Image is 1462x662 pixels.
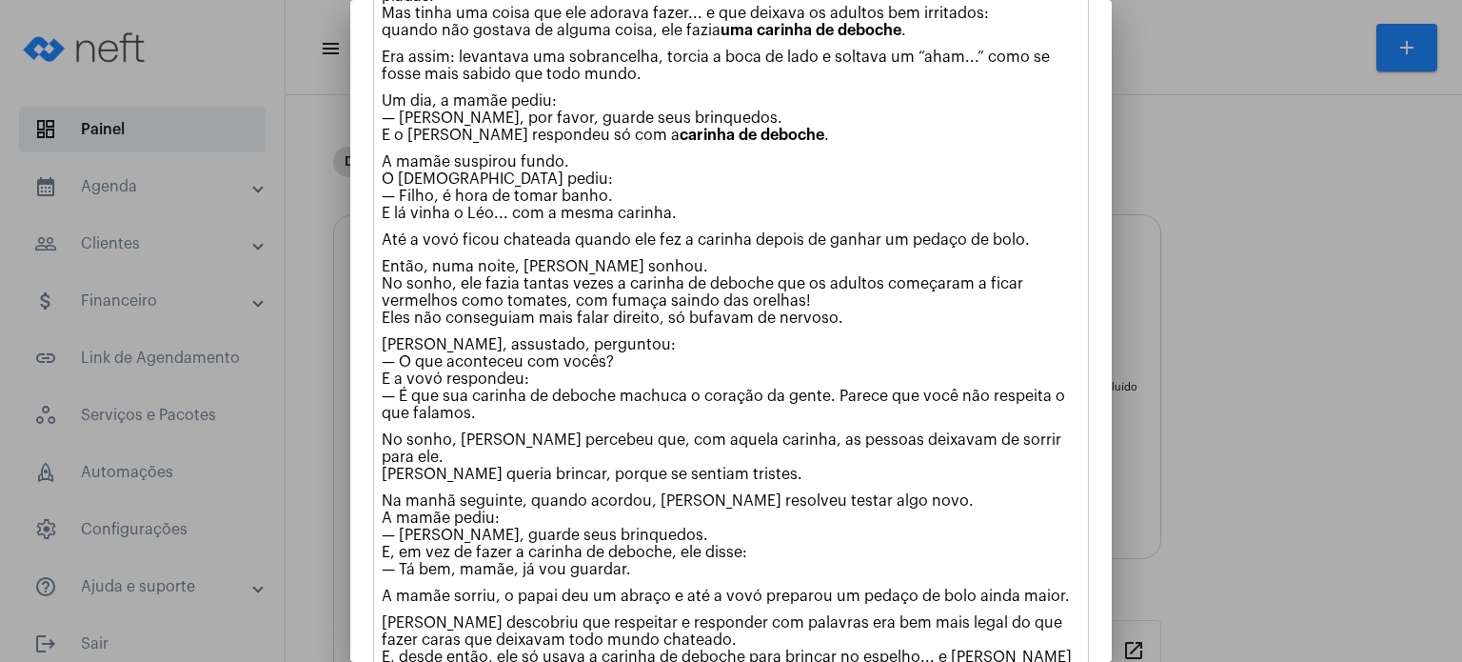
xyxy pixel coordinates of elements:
[382,92,1080,144] p: Um dia, a mamãe pediu: — [PERSON_NAME], por favor, guarde seus brinquedos. E o [PERSON_NAME] resp...
[382,231,1080,249] p: Até a vovó ficou chateada quando ele fez a carinha depois de ganhar um pedaço de bolo.
[382,336,1080,422] p: [PERSON_NAME], assustado, perguntou: — O que aconteceu com vocês? E a vovó respondeu: — É que sua...
[382,258,1080,327] p: Então, numa noite, [PERSON_NAME] sonhou. No sonho, ele fazia tantas vezes a carinha de deboche qu...
[382,49,1080,83] p: Era assim: levantava uma sobrancelha, torcia a boca de lado e soltava um “aham...” como se fosse ...
[680,128,824,143] strong: carinha de deboche
[382,431,1080,483] p: No sonho, [PERSON_NAME] percebeu que, com aquela carinha, as pessoas deixavam de sorrir para ele....
[721,23,901,38] strong: uma carinha de deboche
[382,153,1080,222] p: A mamãe suspirou fundo. O [DEMOGRAPHIC_DATA] pediu: — Filho, é hora de tomar banho. E lá vinha o ...
[382,588,1080,605] p: A mamãe sorriu, o papai deu um abraço e até a vovó preparou um pedaço de bolo ainda maior.
[382,492,1080,578] p: Na manhã seguinte, quando acordou, [PERSON_NAME] resolveu testar algo novo. A mamãe pediu: — [PER...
